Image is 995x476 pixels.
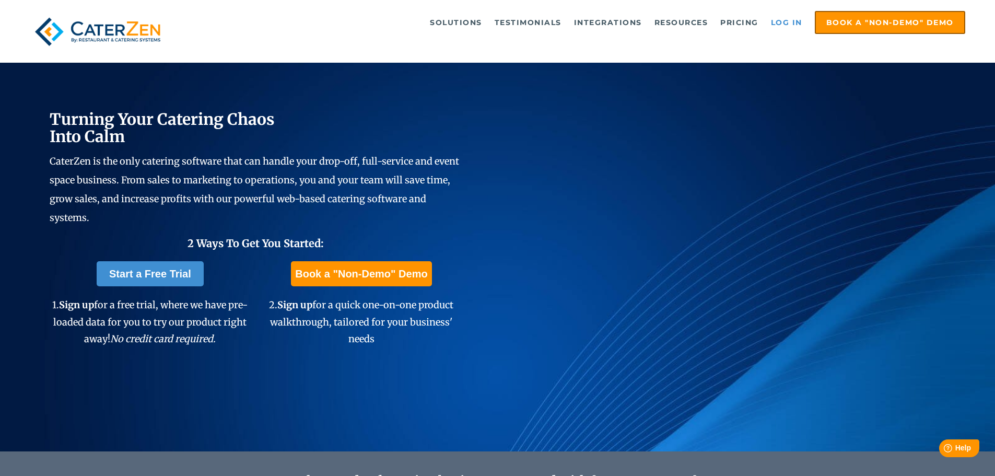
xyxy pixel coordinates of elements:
[569,12,647,33] a: Integrations
[649,12,713,33] a: Resources
[489,12,567,33] a: Testimonials
[715,12,764,33] a: Pricing
[766,12,807,33] a: Log in
[190,11,965,34] div: Navigation Menu
[291,261,431,286] a: Book a "Non-Demo" Demo
[50,155,459,224] span: CaterZen is the only catering software that can handle your drop-off, full-service and event spac...
[52,299,248,345] span: 1. for a free trial, where we have pre-loaded data for you to try our product right away!
[50,109,275,146] span: Turning Your Catering Chaos Into Calm
[277,299,312,311] span: Sign up
[97,261,204,286] a: Start a Free Trial
[815,11,965,34] a: Book a "Non-Demo" Demo
[269,299,453,345] span: 2. for a quick one-on-one product walkthrough, tailored for your business' needs
[425,12,487,33] a: Solutions
[188,237,324,250] span: 2 Ways To Get You Started:
[30,11,166,52] img: caterzen
[902,435,984,465] iframe: Help widget launcher
[110,333,216,345] em: No credit card required.
[59,299,94,311] span: Sign up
